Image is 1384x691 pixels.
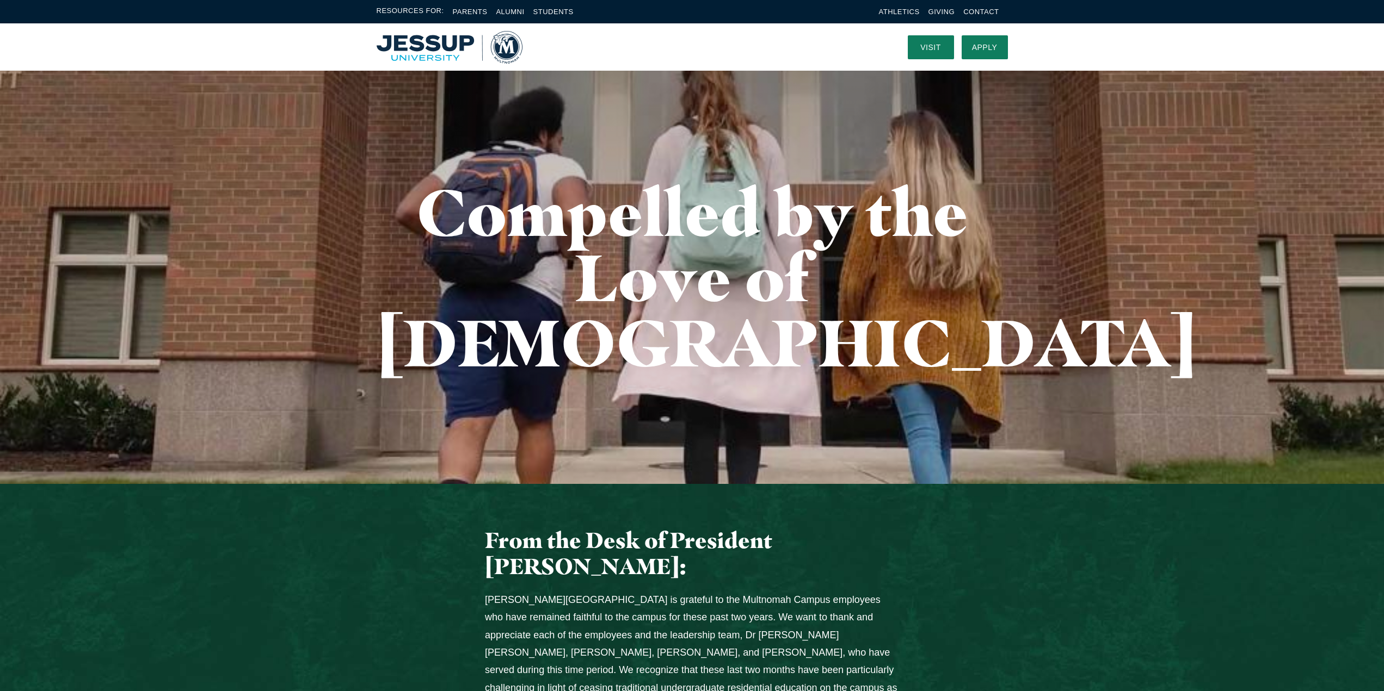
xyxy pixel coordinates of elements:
a: Parents [453,8,488,16]
a: Home [377,31,522,64]
h1: Compelled by the Love of [DEMOGRAPHIC_DATA] [377,179,1008,375]
a: Giving [928,8,955,16]
span: From the Desk of President [PERSON_NAME]: [485,527,772,580]
span: Resources For: [377,5,444,18]
a: Visit [908,35,954,59]
a: Apply [962,35,1008,59]
img: Multnomah University Logo [377,31,522,64]
a: Students [533,8,574,16]
a: Athletics [879,8,920,16]
a: Alumni [496,8,524,16]
a: Contact [963,8,999,16]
